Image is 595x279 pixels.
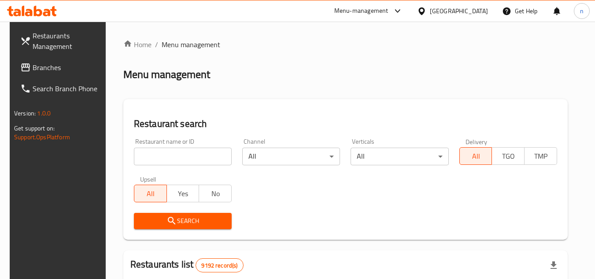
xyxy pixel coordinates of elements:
span: Menu management [162,39,220,50]
span: Restaurants Management [33,30,102,52]
span: n [580,6,584,16]
input: Search for restaurant name or ID.. [134,148,232,165]
button: All [134,185,167,202]
div: All [242,148,340,165]
span: TMP [528,150,554,163]
div: Total records count [196,258,243,272]
label: Upsell [140,176,156,182]
span: All [463,150,489,163]
label: Delivery [466,138,488,145]
span: Get support on: [14,123,55,134]
a: Branches [13,57,109,78]
span: Search Branch Phone [33,83,102,94]
span: Version: [14,108,36,119]
a: Support.OpsPlatform [14,131,70,143]
span: Yes [170,187,196,200]
div: Export file [543,255,564,276]
a: Restaurants Management [13,25,109,57]
span: No [203,187,228,200]
h2: Restaurants list [130,258,244,272]
button: No [199,185,232,202]
span: All [138,187,163,200]
button: Search [134,213,232,229]
nav: breadcrumb [123,39,568,50]
div: Menu-management [334,6,388,16]
button: TGO [492,147,525,165]
h2: Menu management [123,67,210,82]
button: TMP [524,147,557,165]
div: All [351,148,448,165]
span: 9192 record(s) [196,261,243,270]
a: Search Branch Phone [13,78,109,99]
li: / [155,39,158,50]
span: Branches [33,62,102,73]
button: All [459,147,492,165]
span: 1.0.0 [37,108,51,119]
button: Yes [166,185,200,202]
div: [GEOGRAPHIC_DATA] [430,6,488,16]
a: Home [123,39,152,50]
span: Search [141,216,225,227]
span: TGO [495,150,521,163]
h2: Restaurant search [134,117,557,130]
